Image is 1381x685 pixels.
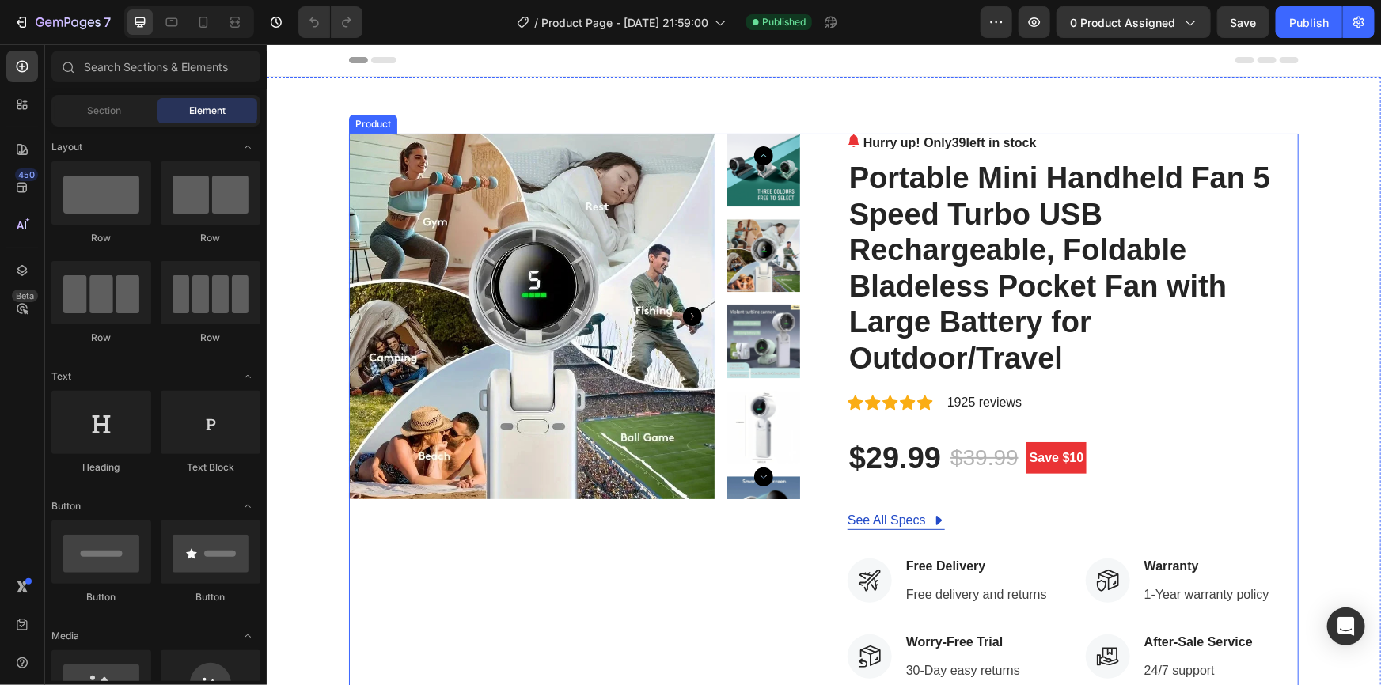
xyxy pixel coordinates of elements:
div: $29.99 [581,395,676,434]
span: Section [88,104,122,118]
span: Product Page - [DATE] 21:59:00 [541,14,708,31]
p: 1-Year warranty policy [878,541,1003,560]
p: Free Delivery [639,513,780,532]
div: $39.99 [682,395,753,432]
h2: Portable Mini Handheld Fan 5 Speed Turbo USB Rechargeable, Foldable Bladeless Pocket Fan with Lar... [581,115,1032,335]
span: Toggle open [235,134,260,160]
span: Text [51,369,71,384]
span: Layout [51,140,82,154]
button: Carousel Next Arrow [416,263,435,282]
span: Media [51,629,79,643]
div: See All Specs [581,467,659,486]
p: 30-Day easy returns [639,617,753,636]
span: Toggle open [235,494,260,519]
span: 0 product assigned [1070,14,1175,31]
button: 0 product assigned [1057,6,1211,38]
div: Text Block [161,460,260,475]
div: Button [51,590,151,604]
span: Button [51,499,81,513]
span: Save [1231,16,1257,29]
span: 39 [685,92,700,105]
button: Carousel Back Arrow [488,102,506,121]
p: 7 [104,13,111,32]
p: Warranty [878,513,1003,532]
button: Publish [1276,6,1342,38]
div: Product [85,73,127,87]
div: Row [51,231,151,245]
p: Worry-Free Trial [639,588,753,607]
p: 1925 reviews [681,349,755,368]
span: Toggle open [235,364,260,389]
div: Open Intercom Messenger [1327,607,1365,645]
div: Beta [12,290,38,302]
p: Free delivery and returns [639,541,780,560]
span: / [534,14,538,31]
div: Button [161,590,260,604]
div: Publish [1289,14,1329,31]
span: Toggle open [235,623,260,649]
p: Hurry up! Only left in stock [597,89,770,108]
div: Undo/Redo [298,6,362,38]
div: Row [161,231,260,245]
div: Row [161,331,260,345]
div: Heading [51,460,151,475]
div: 450 [15,168,38,181]
p: 24/7 support [878,617,986,636]
span: Published [762,15,806,29]
div: Row [51,331,151,345]
span: Element [189,104,226,118]
input: Search Sections & Elements [51,51,260,82]
p: After-Sale Service [878,588,986,607]
a: See All Specs [581,467,678,486]
iframe: Design area [267,44,1381,685]
button: Carousel Next Arrow [488,423,506,442]
button: Save [1217,6,1269,38]
button: 7 [6,6,118,38]
pre: Save $10 [760,398,821,430]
